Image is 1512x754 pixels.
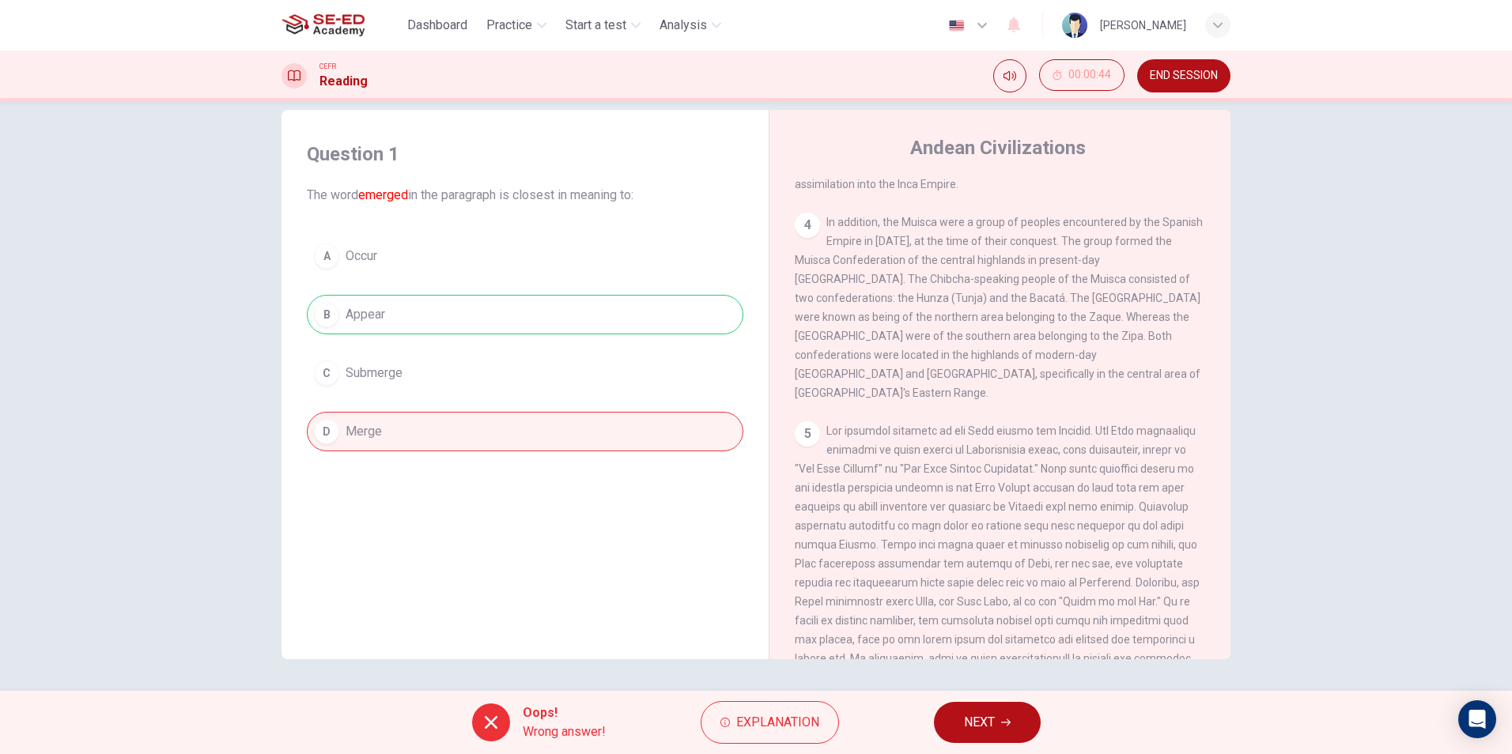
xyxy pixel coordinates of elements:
button: 00:00:44 [1039,59,1125,91]
div: [PERSON_NAME] [1100,16,1186,35]
button: Practice [480,11,553,40]
img: Profile picture [1062,13,1087,38]
span: END SESSION [1150,70,1218,82]
div: Mute [993,59,1026,92]
span: Wrong answer! [523,722,606,741]
span: Start a test [565,16,626,35]
button: Explanation [701,701,839,744]
div: Open Intercom Messenger [1458,700,1496,738]
span: Practice [486,16,532,35]
button: NEXT [934,702,1041,743]
span: The word in the paragraph is closest in meaning to: [307,186,743,205]
h4: Andean Civilizations [910,135,1086,160]
span: 00:00:44 [1068,69,1111,81]
button: END SESSION [1137,59,1230,92]
font: emerged [358,187,408,202]
span: Dashboard [407,16,467,35]
div: Hide [1039,59,1125,92]
a: SE-ED Academy logo [282,9,401,41]
button: Analysis [653,11,728,40]
span: Lor ipsumdol sitametc ad eli Sedd eiusmo tem Incidid. Utl Etdo magnaaliqu enimadmi ve quisn exerc... [795,424,1200,703]
button: Dashboard [401,11,474,40]
span: Analysis [660,16,707,35]
img: SE-ED Academy logo [282,9,365,41]
img: en [947,20,966,32]
h4: Question 1 [307,141,743,167]
span: CEFR [319,61,336,72]
span: Oops! [523,703,606,722]
span: Explanation [736,711,819,733]
div: 5 [795,421,820,447]
h1: Reading [319,72,368,91]
button: Start a test [559,11,647,40]
span: NEXT [964,711,995,733]
span: In addition, the Muisca were a group of peoples encountered by the Spanish Empire in [DATE], at t... [795,216,1203,399]
div: 4 [795,213,820,238]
